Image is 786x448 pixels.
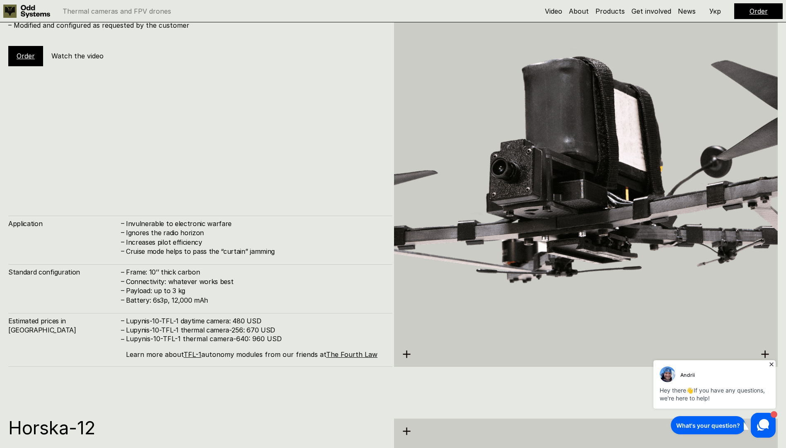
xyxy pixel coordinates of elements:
[8,316,120,335] h4: Estimated prices in [GEOGRAPHIC_DATA]
[709,8,721,14] p: Укр
[121,335,124,344] h4: –
[121,286,124,295] h4: –
[121,267,124,276] h4: –
[17,52,35,60] a: Order
[63,8,171,14] p: Thermal cameras and FPV drones
[126,296,384,305] h4: Battery: 6s3p, 12,000 mAh
[121,316,124,325] h4: –
[126,267,384,277] h4: Frame: 10’’ thick carbon
[651,358,778,440] iframe: HelpCrunch
[569,7,589,15] a: About
[126,219,384,228] h4: Invulnerable to electronic warfare
[126,228,384,237] h4: Ignores the radio horizon
[631,7,671,15] a: Get involved
[126,286,384,295] h4: Payload: up to 3 kg
[121,277,124,286] h4: –
[750,7,768,15] a: Order
[121,325,124,334] h4: –
[121,228,124,237] h4: –
[8,22,384,29] p: – Modified and configured as requested by the customer
[8,219,120,228] h4: Application
[678,7,696,15] a: News
[326,350,377,359] a: The Fourth Law
[126,316,384,325] h4: Lupynis-10-TFL-1 daytime camera: 480 USD
[595,7,625,15] a: Products
[126,335,384,359] p: Lupynis-10-TFL-1 thermal camera-640: 960 USD Learn more about autonomy modules from our friends at
[121,246,124,255] h4: –
[126,325,384,335] h4: Lupynis-10-TFL-1 thermal camera-256: 670 USD
[121,295,124,304] h4: –
[121,237,124,246] h4: –
[8,419,384,437] h1: Horska-12
[8,267,120,277] h4: Standard configuration
[126,247,384,256] h4: Cruise mode helps to pass the “curtain” jamming
[121,219,124,228] h4: –
[51,51,104,60] h5: Watch the video
[126,238,384,247] h4: Increases pilot efficiency
[545,7,562,15] a: Video
[184,350,201,359] a: TFL-1
[126,277,384,286] h4: Connectivity: whatever works best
